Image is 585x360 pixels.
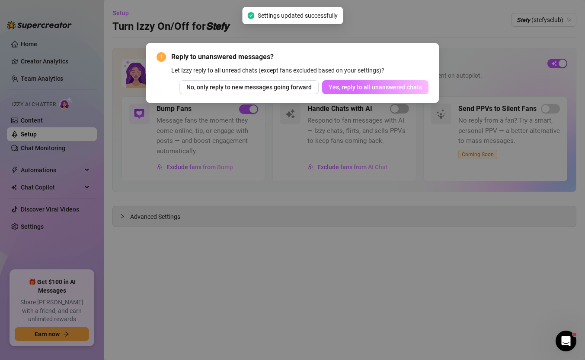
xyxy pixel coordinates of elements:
span: Yes, reply to all unanswered chats [329,84,422,91]
button: Yes, reply to all unanswered chats [322,80,428,94]
div: Let Izzy reply to all unread chats (except fans excluded based on your settings)? [171,66,428,75]
span: No, only reply to new messages going forward [186,84,312,91]
span: check-circle [247,12,254,19]
span: exclamation-circle [157,52,166,62]
span: Reply to unanswered messages? [171,52,428,62]
span: Settings updated successfully [258,11,338,20]
button: No, only reply to new messages going forward [179,80,319,94]
iframe: Intercom live chat [556,331,576,351]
